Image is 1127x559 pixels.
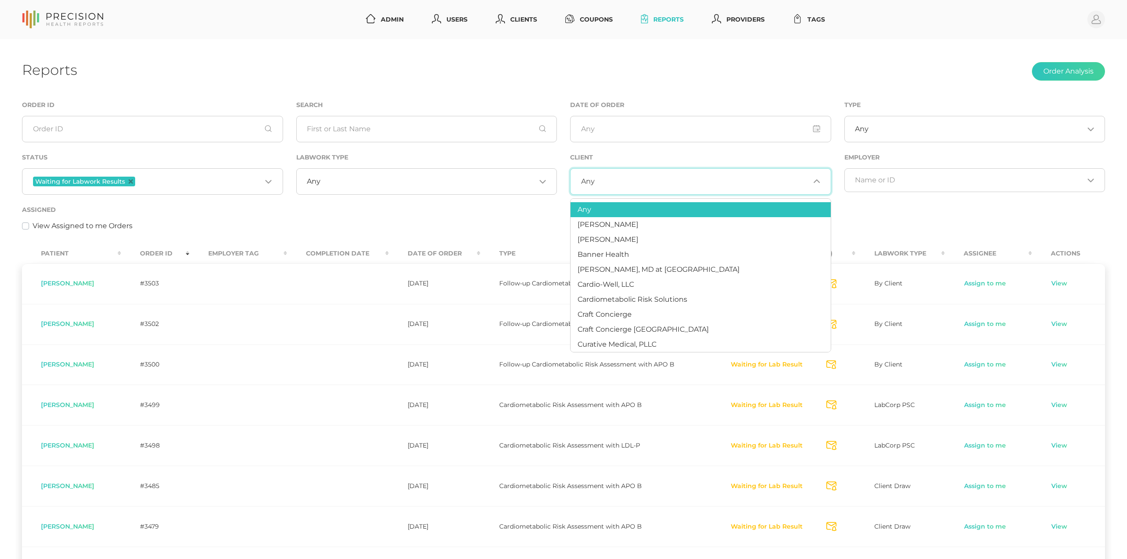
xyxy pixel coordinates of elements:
input: Order ID [22,116,283,142]
label: Client [570,154,593,161]
th: Type : activate to sort column ascending [480,244,711,263]
span: By Client [874,320,902,328]
a: View [1051,401,1068,410]
td: #3499 [121,385,189,425]
a: View [1051,360,1068,369]
input: Search for option [855,176,1084,185]
a: Assign to me [964,482,1006,491]
span: Follow-up Cardiometabolic Risk Assessment with APO B [499,360,674,368]
td: [DATE] [389,263,480,304]
svg: Send Notification [826,441,836,450]
th: Employer Tag : activate to sort column ascending [189,244,287,263]
label: Assigned [22,206,56,214]
a: Assign to me [964,320,1006,329]
svg: Send Notification [826,481,836,491]
label: Order ID [22,101,55,109]
span: [PERSON_NAME] [41,522,94,530]
a: Assign to me [964,360,1006,369]
a: View [1051,279,1068,288]
span: [PERSON_NAME] [41,401,94,409]
button: Waiting for Lab Result [730,482,803,491]
div: Search for option [22,168,283,195]
a: View [1051,482,1068,491]
label: Labwork Type [296,154,348,161]
td: #3502 [121,304,189,344]
a: Assign to me [964,522,1006,531]
td: [DATE] [389,385,480,425]
th: Status (Select for Options) : activate to sort column ascending [711,244,855,263]
span: By Client [874,279,902,287]
button: Waiting for Lab Result [730,320,803,329]
span: Cardiometabolic Risk Assessment with APO B [499,401,642,409]
span: LabCorp PSC [874,441,915,449]
span: Follow-up Cardiometabolic Risk Assessment with APO B [499,320,674,328]
th: Date Of Order : activate to sort column ascending [389,244,480,263]
label: View Assigned to me Orders [33,221,133,231]
a: View [1051,441,1068,450]
span: Follow-up Cardiometabolic Risk Assessment with APO B [499,279,674,287]
button: Waiting for Lab Result [730,360,803,369]
span: Client Draw [874,522,910,530]
span: [PERSON_NAME] [41,482,94,490]
span: Cardiometabolic Risk Assessment with APO B [499,522,642,530]
input: Search for option [869,125,1084,133]
h1: Reports [22,61,77,78]
a: Admin [362,11,407,28]
th: Order ID : activate to sort column ascending [121,244,189,263]
span: Waiting for Labwork Results [35,178,125,185]
td: [DATE] [389,425,480,466]
span: Any [307,177,320,186]
span: [PERSON_NAME] [41,441,94,449]
button: Waiting for Lab Result [730,441,803,450]
span: Cardiometabolic Risk Assessment with APO B [499,482,642,490]
td: #3498 [121,425,189,466]
span: LabCorp PSC [874,401,915,409]
th: Patient : activate to sort column ascending [22,244,121,263]
td: [DATE] [389,506,480,547]
td: [DATE] [389,344,480,385]
span: Cardiometabolic Risk Assessment with LDL-P [499,441,640,449]
a: Assign to me [964,401,1006,410]
label: Type [844,101,861,109]
input: Any [570,116,831,142]
svg: Send Notification [826,279,836,289]
a: View [1051,522,1068,531]
svg: Send Notification [826,400,836,410]
span: [PERSON_NAME] [41,360,94,368]
a: Tags [789,11,829,28]
td: #3503 [121,263,189,304]
div: Search for option [844,116,1105,142]
td: #3500 [121,344,189,385]
th: Assignee : activate to sort column ascending [945,244,1032,263]
span: Any [855,125,869,133]
div: Search for option [844,168,1105,192]
label: Date of Order [570,101,624,109]
button: Order Analysis [1032,62,1105,81]
input: First or Last Name [296,116,557,142]
td: [DATE] [389,304,480,344]
span: [PERSON_NAME] [41,279,94,287]
label: Employer [844,154,880,161]
span: Any [581,177,595,186]
a: Coupons [562,11,616,28]
button: Waiting for Lab Result [730,401,803,410]
input: Search for option [595,177,810,186]
th: Labwork Type : activate to sort column ascending [855,244,945,263]
th: Completion Date : activate to sort column ascending [287,244,389,263]
a: Providers [708,11,768,28]
label: Status [22,154,48,161]
th: Actions [1032,244,1105,263]
a: Assign to me [964,441,1006,450]
a: Reports [637,11,687,28]
a: Users [428,11,471,28]
svg: Send Notification [826,320,836,329]
div: Search for option [570,168,831,195]
button: Waiting for Lab Result [730,279,803,288]
input: Search for option [320,177,536,186]
svg: Send Notification [826,522,836,531]
span: Client Draw [874,482,910,490]
td: #3485 [121,466,189,506]
span: By Client [874,360,902,368]
a: Clients [492,11,541,28]
input: Search for option [137,176,261,187]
